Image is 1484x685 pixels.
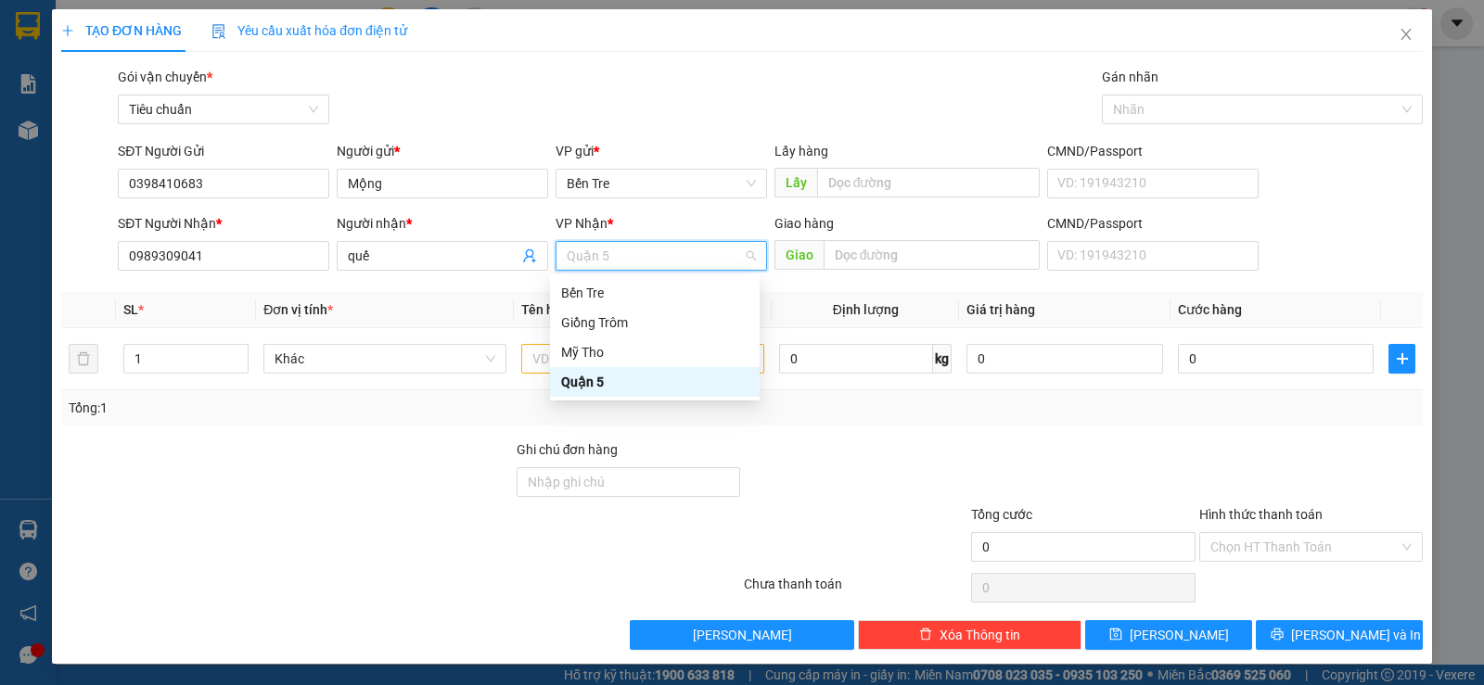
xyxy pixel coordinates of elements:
[630,620,853,650] button: [PERSON_NAME]
[774,240,824,270] span: Giao
[1291,625,1421,645] span: [PERSON_NAME] và In
[69,398,574,418] div: Tổng: 1
[567,242,756,270] span: Quận 5
[1178,302,1242,317] span: Cước hàng
[275,345,495,373] span: Khác
[521,344,764,374] input: VD: Bàn, Ghế
[118,141,329,161] div: SĐT Người Gửi
[550,308,760,337] div: Giồng Trôm
[556,216,608,231] span: VP Nhận
[1199,507,1323,522] label: Hình thức thanh toán
[1102,70,1158,84] label: Gán nhãn
[123,302,138,317] span: SL
[211,24,226,39] img: icon
[517,467,740,497] input: Ghi chú đơn hàng
[774,168,817,197] span: Lấy
[561,372,748,392] div: Quận 5
[940,625,1020,645] span: Xóa Thông tin
[833,302,899,317] span: Định lượng
[774,144,828,159] span: Lấy hàng
[129,95,318,123] span: Tiêu chuẩn
[517,442,619,457] label: Ghi chú đơn hàng
[263,302,333,317] span: Đơn vị tính
[1389,351,1414,366] span: plus
[61,23,182,38] span: TẠO ĐƠN HÀNG
[919,628,932,642] span: delete
[561,283,748,303] div: Bến Tre
[550,367,760,397] div: Quận 5
[1109,628,1122,642] span: save
[118,213,329,234] div: SĐT Người Nhận
[1130,625,1229,645] span: [PERSON_NAME]
[1399,27,1414,42] span: close
[567,170,756,197] span: Bến Tre
[337,213,548,234] div: Người nhận
[966,302,1035,317] span: Giá trị hàng
[550,278,760,308] div: Bến Tre
[693,625,792,645] span: [PERSON_NAME]
[561,342,748,362] div: Mỹ Tho
[556,141,767,161] div: VP gửi
[817,168,1041,197] input: Dọc đường
[522,248,537,263] span: user-add
[211,23,407,38] span: Yêu cầu xuất hóa đơn điện tử
[858,620,1081,650] button: deleteXóa Thông tin
[742,574,969,606] div: Chưa thanh toán
[118,70,212,84] span: Gói vận chuyển
[774,216,834,231] span: Giao hàng
[337,141,548,161] div: Người gửi
[1256,620,1423,650] button: printer[PERSON_NAME] và In
[1380,9,1432,61] button: Close
[933,344,952,374] span: kg
[1388,344,1415,374] button: plus
[1047,141,1259,161] div: CMND/Passport
[61,24,74,37] span: plus
[521,302,582,317] span: Tên hàng
[1271,628,1284,642] span: printer
[69,344,98,374] button: delete
[1085,620,1252,650] button: save[PERSON_NAME]
[971,507,1032,522] span: Tổng cước
[966,344,1162,374] input: 0
[550,337,760,367] div: Mỹ Tho
[824,240,1041,270] input: Dọc đường
[1047,213,1259,234] div: CMND/Passport
[561,312,748,333] div: Giồng Trôm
